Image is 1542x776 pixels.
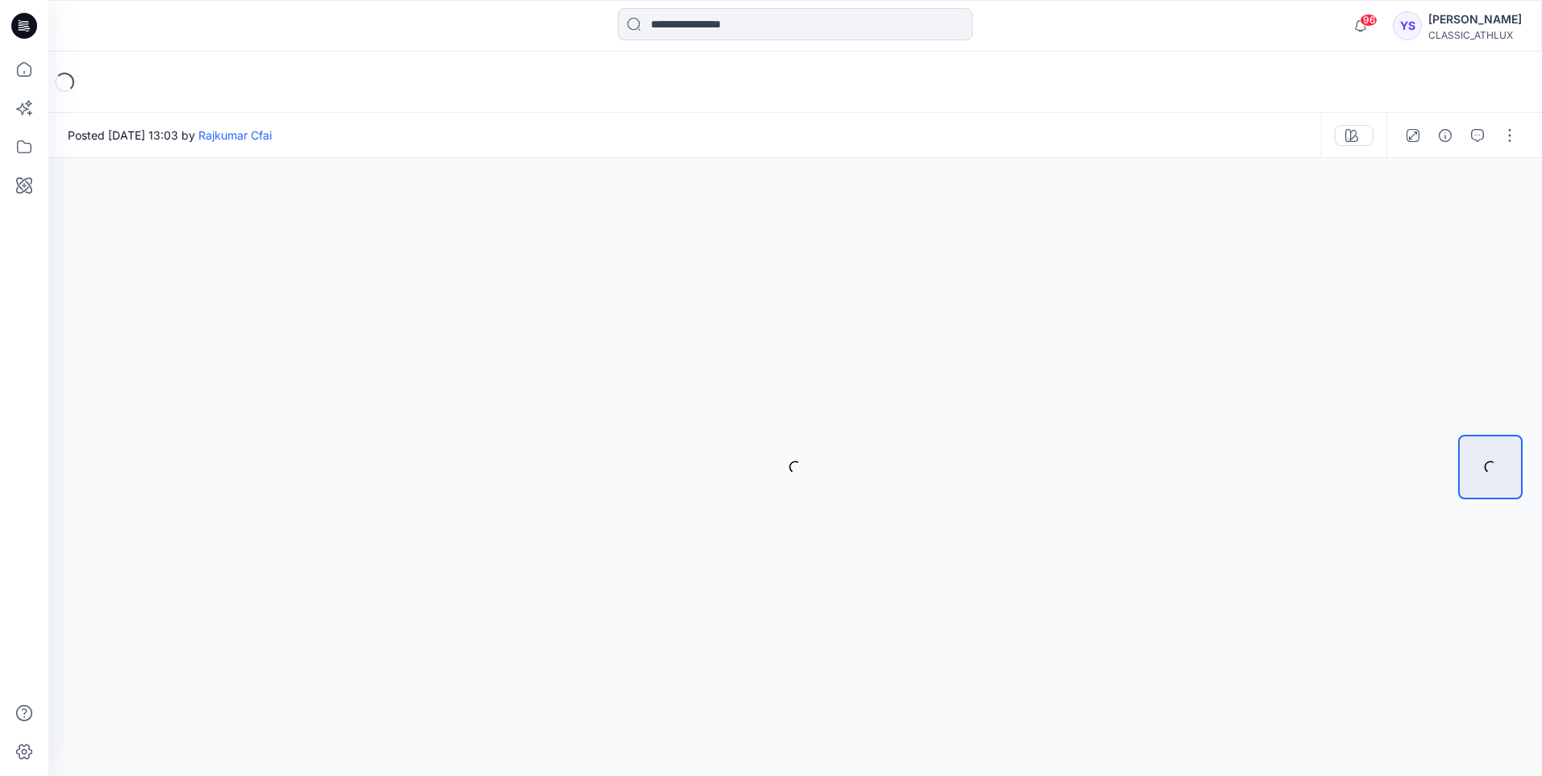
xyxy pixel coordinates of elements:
div: YS [1393,11,1422,40]
button: Details [1432,123,1458,148]
div: [PERSON_NAME] [1428,10,1522,29]
a: Rajkumar Cfai [198,128,272,142]
span: Posted [DATE] 13:03 by [68,127,272,144]
span: 96 [1360,14,1377,27]
div: CLASSIC_ATHLUX [1428,29,1522,41]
